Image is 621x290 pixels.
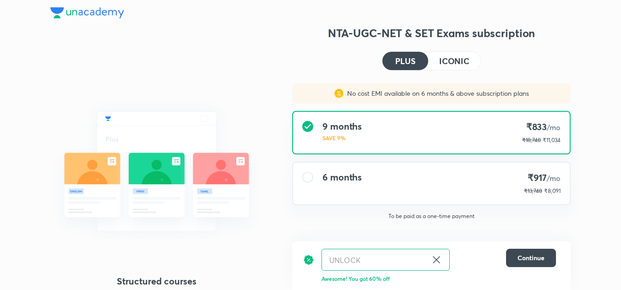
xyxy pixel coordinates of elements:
h4: Structured courses [50,274,263,288]
h4: PLUS [395,57,415,65]
span: Continue [517,253,545,263]
p: To be paid as a one-time payment [285,213,578,220]
p: Awesome! You got 60% off [321,274,556,283]
p: No cost EMI available on 6 months & above subscription plans [343,89,529,98]
img: daily_live_classes_be8fa5af21.svg [50,92,263,251]
span: ₹8,091 [544,187,561,194]
input: Have a referral code? [322,249,427,271]
h4: ₹917 [524,172,561,184]
p: ₹13,748 [524,187,542,195]
button: PLUS [382,52,428,70]
button: Continue [506,249,556,267]
p: ₹18,748 [522,136,541,144]
h4: 6 months [322,172,362,183]
span: /mo [547,173,561,183]
h4: ICONIC [439,57,469,65]
button: ICONIC [428,52,480,70]
img: discount [303,249,314,271]
h4: ₹833 [522,121,561,133]
h4: 9 months [322,121,362,132]
img: sales discount [334,89,343,98]
span: ₹11,034 [543,137,561,143]
h3: NTA-UGC-NET & SET Exams subscription [292,26,571,40]
p: SAVE 9% [322,134,362,142]
span: /mo [547,122,561,132]
img: Company Logo [50,7,124,18]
